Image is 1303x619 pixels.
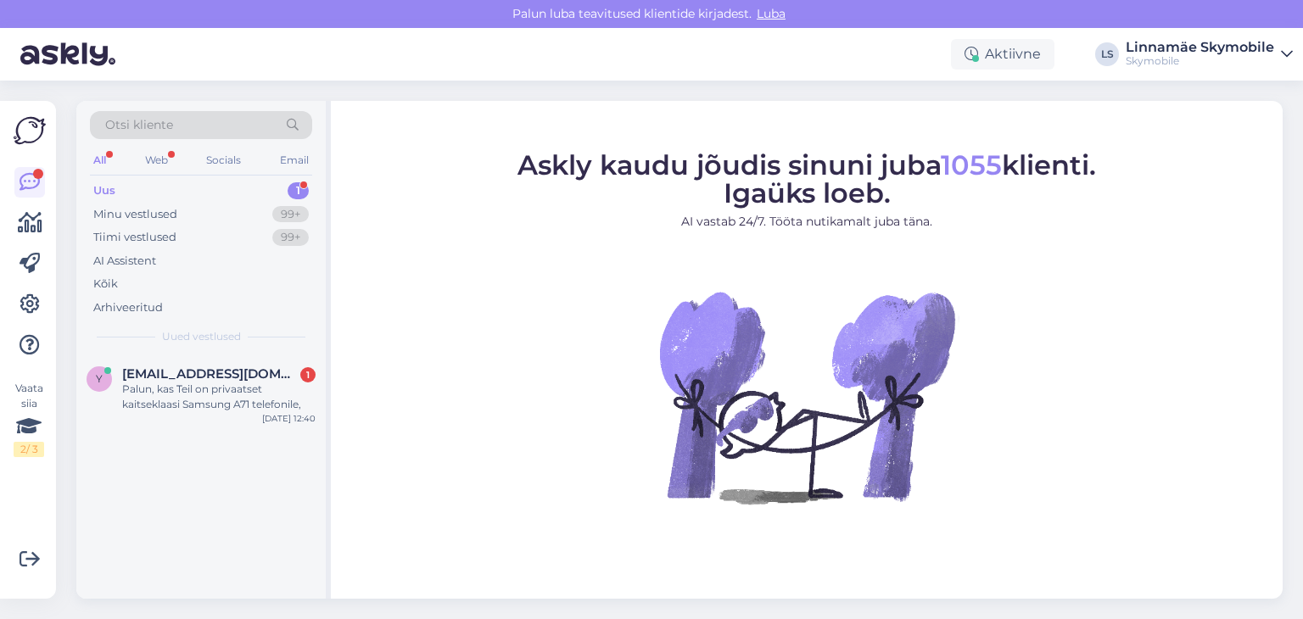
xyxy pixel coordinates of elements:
div: 1 [288,182,309,199]
div: 99+ [272,229,309,246]
span: Otsi kliente [105,116,173,134]
div: Aktiivne [951,39,1054,70]
div: Minu vestlused [93,206,177,223]
span: 1055 [941,148,1002,181]
img: No Chat active [654,244,959,549]
div: Web [142,149,171,171]
div: 99+ [272,206,309,223]
img: Askly Logo [14,114,46,147]
span: y [96,372,103,385]
div: Vaata siia [14,381,44,457]
div: Linnamäe Skymobile [1126,41,1274,54]
span: Askly kaudu jõudis sinuni juba klienti. Igaüks loeb. [517,148,1096,209]
div: 2 / 3 [14,442,44,457]
span: Luba [752,6,791,21]
div: Tiimi vestlused [93,229,176,246]
span: yksvaikerosi@gmail.com [122,366,299,382]
div: All [90,149,109,171]
div: Skymobile [1126,54,1274,68]
div: AI Assistent [93,253,156,270]
span: Uued vestlused [162,329,241,344]
div: LS [1095,42,1119,66]
div: Email [277,149,312,171]
div: Kõik [93,276,118,293]
div: [DATE] 12:40 [262,412,316,425]
div: Palun, kas Teil on privaatset kaitseklaasi Samsung A71 telefonile, [122,382,316,412]
p: AI vastab 24/7. Tööta nutikamalt juba täna. [517,213,1096,231]
a: Linnamäe SkymobileSkymobile [1126,41,1293,68]
div: 1 [300,367,316,382]
div: Uus [93,182,115,199]
div: Socials [203,149,244,171]
div: Arhiveeritud [93,299,163,316]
